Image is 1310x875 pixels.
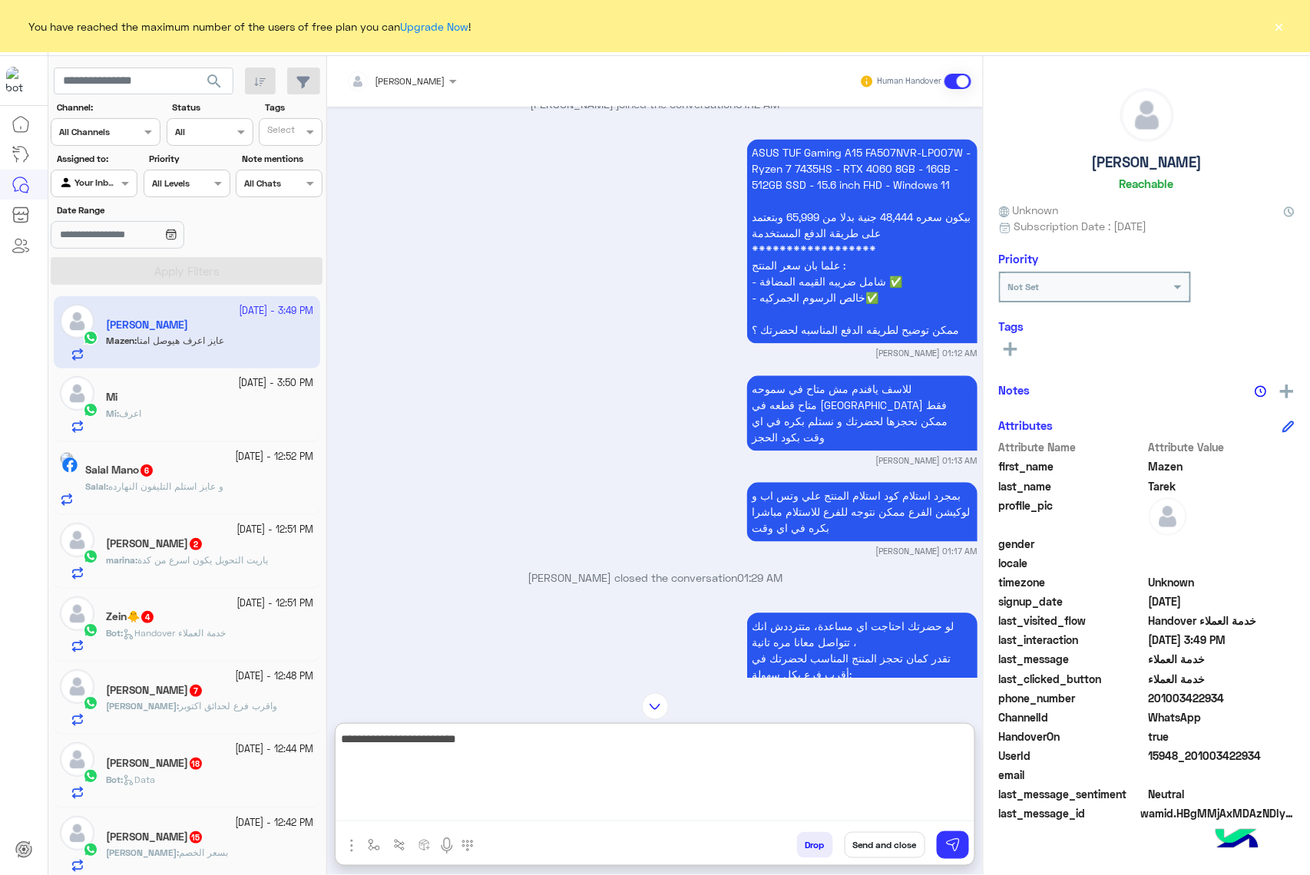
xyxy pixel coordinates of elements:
button: select flow [362,832,387,857]
span: locale [999,555,1146,571]
span: 2025-09-18T12:49:44.8130995Z [1149,632,1295,648]
img: send message [945,837,961,853]
button: Apply Filters [51,257,323,285]
img: send attachment [342,837,361,855]
span: 0 [1149,786,1295,802]
small: Human Handover [877,75,941,87]
small: [PERSON_NAME] 01:17 AM [876,546,978,558]
img: select flow [368,839,380,851]
label: Status [172,101,251,114]
span: و عايز استلم التليفون النهارده [108,480,223,492]
img: make a call [461,840,474,852]
span: Attribute Name [999,439,1146,455]
small: [DATE] - 12:51 PM [237,523,314,537]
span: null [1149,536,1295,552]
label: Note mentions [242,152,321,166]
span: Bot [106,774,121,785]
b: : [106,774,123,785]
span: first_name [999,458,1146,474]
img: WhatsApp [83,768,98,784]
span: 2024-11-17T20:58:02.596Z [1149,593,1295,609]
h6: Tags [999,319,1295,333]
img: defaultAdmin.png [60,523,94,557]
span: Handover خدمة العملاء [1149,612,1295,629]
span: last_message_id [999,805,1138,821]
span: [PERSON_NAME] [375,75,445,87]
span: email [999,767,1146,783]
span: [PERSON_NAME] [106,847,177,858]
small: [DATE] - 12:48 PM [236,669,314,684]
img: notes [1255,385,1267,398]
span: null [1149,767,1295,783]
span: search [205,72,223,91]
span: 2 [1149,709,1295,725]
img: WhatsApp [83,402,98,418]
h5: Zein🐥 [106,610,155,623]
span: Attribute Value [1149,439,1295,455]
button: × [1272,18,1287,34]
img: Trigger scenario [393,839,405,851]
span: 2 [190,538,202,550]
span: خدمة العملاء [1149,671,1295,687]
span: phone_number [999,690,1146,706]
span: You have reached the maximum number of the users of free plan you can ! [29,18,471,35]
span: last_message_sentiment [999,786,1146,802]
img: Facebook [62,457,78,473]
h5: [PERSON_NAME] [1092,154,1202,171]
img: scroll [642,693,669,720]
img: WhatsApp [83,695,98,711]
img: picture [60,452,74,466]
span: Subscription Date : [DATE] [1014,218,1147,234]
label: Tags [265,101,321,114]
img: 1403182699927242 [6,67,34,94]
img: defaultAdmin.png [60,669,94,704]
span: profile_pic [999,497,1146,533]
span: gender [999,536,1146,552]
b: : [85,480,108,492]
a: Upgrade Now [401,20,469,33]
label: Channel: [57,101,159,114]
span: Mazen [1149,458,1295,474]
span: last_name [999,478,1146,494]
img: WhatsApp [83,622,98,638]
span: timezone [999,574,1146,590]
span: wamid.HBgMMjAxMDAzNDIyOTM0FQIAEhggQUNGRUJFNzEwMjY0QTY5MzZFMDY1NUQ5QzNGMkU5QkEA [1141,805,1295,821]
span: بسعر الخصم [179,847,228,858]
h5: Salal Mano [85,464,154,477]
img: defaultAdmin.png [60,742,94,777]
button: Trigger scenario [387,832,412,857]
h6: Priority [999,252,1039,266]
b: : [106,700,179,712]
b: : [106,408,119,419]
img: defaultAdmin.png [1121,89,1173,141]
span: Mi [106,408,117,419]
button: Drop [797,832,833,858]
span: UserId [999,748,1146,764]
img: WhatsApp [83,842,98,857]
img: send voice note [438,837,456,855]
span: خدمة العملاء [1149,651,1295,667]
small: [PERSON_NAME] 01:12 AM [876,348,978,360]
p: 18/9/2025, 1:17 AM [747,483,978,542]
span: 4 [141,611,154,623]
span: Unknown [1149,574,1295,590]
h5: Youssef osman [106,757,203,770]
span: 7 [190,685,202,697]
label: Priority [149,152,228,166]
img: defaultAdmin.png [1149,497,1187,536]
span: اعرف [119,408,141,419]
p: 18/9/2025, 1:12 AM [747,140,978,344]
div: Select [265,123,295,140]
p: [PERSON_NAME] closed the conversation [333,570,978,586]
img: defaultAdmin.png [60,376,94,411]
img: WhatsApp [83,549,98,564]
button: create order [412,832,438,857]
small: [DATE] - 12:42 PM [236,816,314,830]
button: search [196,68,233,101]
button: Send and close [845,832,925,858]
h5: Abdelghaffar Ayman - عبدالغفار أيمن [106,830,203,844]
small: [DATE] - 12:52 PM [236,450,314,464]
small: [DATE] - 12:51 PM [237,596,314,611]
h5: Mi [106,391,117,404]
span: HandoverOn [999,728,1146,745]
